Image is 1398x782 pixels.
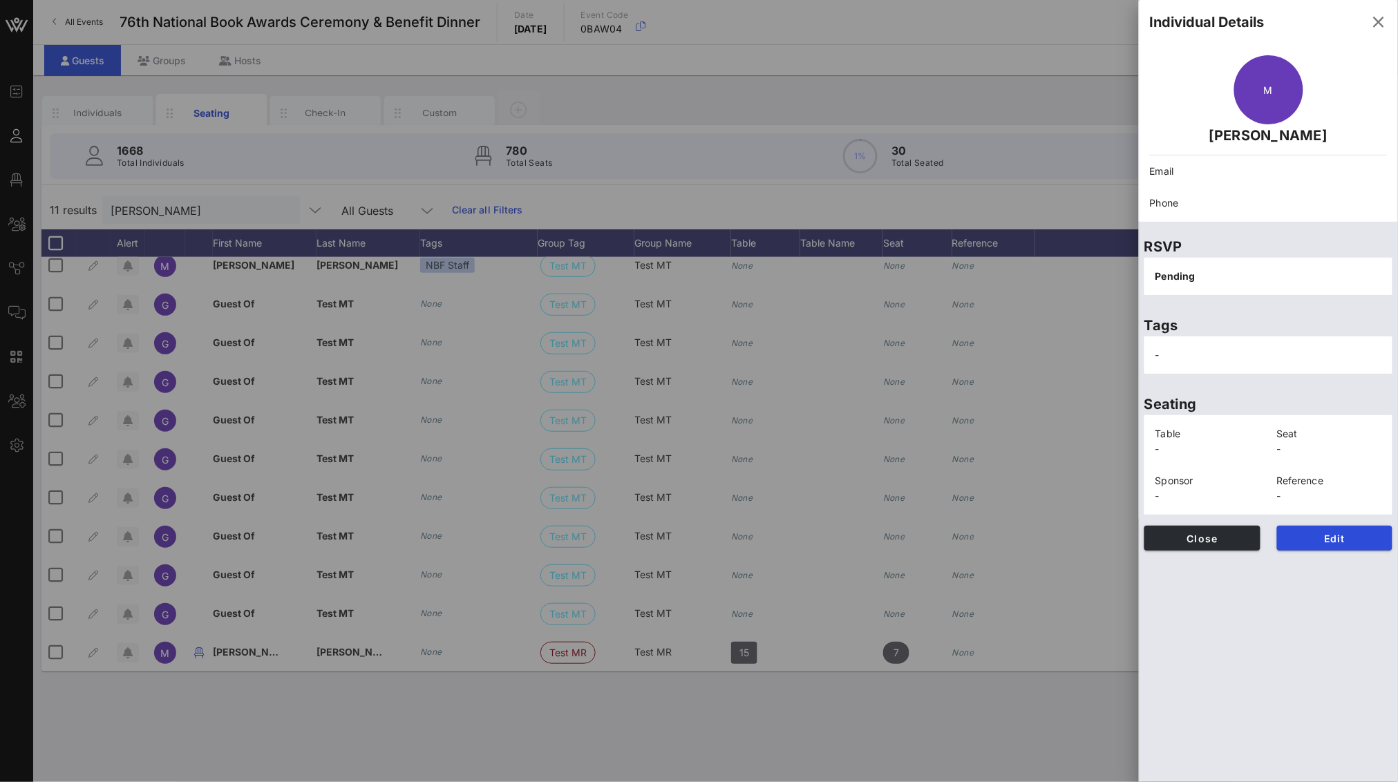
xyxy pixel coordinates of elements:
p: Tags [1144,314,1392,336]
p: Email [1150,164,1387,179]
span: M [1264,84,1273,96]
p: Phone [1150,195,1387,211]
span: Pending [1155,270,1196,282]
span: Edit [1288,533,1382,544]
button: Edit [1277,526,1393,551]
p: Reference [1277,473,1382,488]
p: - [1277,441,1382,457]
button: Close [1144,526,1260,551]
p: - [1155,488,1260,504]
p: Seat [1277,426,1382,441]
span: Close [1155,533,1249,544]
p: Sponsor [1155,473,1260,488]
p: - [1277,488,1382,504]
p: - [1155,441,1260,457]
span: - [1155,349,1160,361]
p: Seating [1144,393,1392,415]
p: RSVP [1144,236,1392,258]
p: [PERSON_NAME] [1150,124,1387,146]
div: Individual Details [1150,12,1265,32]
p: Table [1155,426,1260,441]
